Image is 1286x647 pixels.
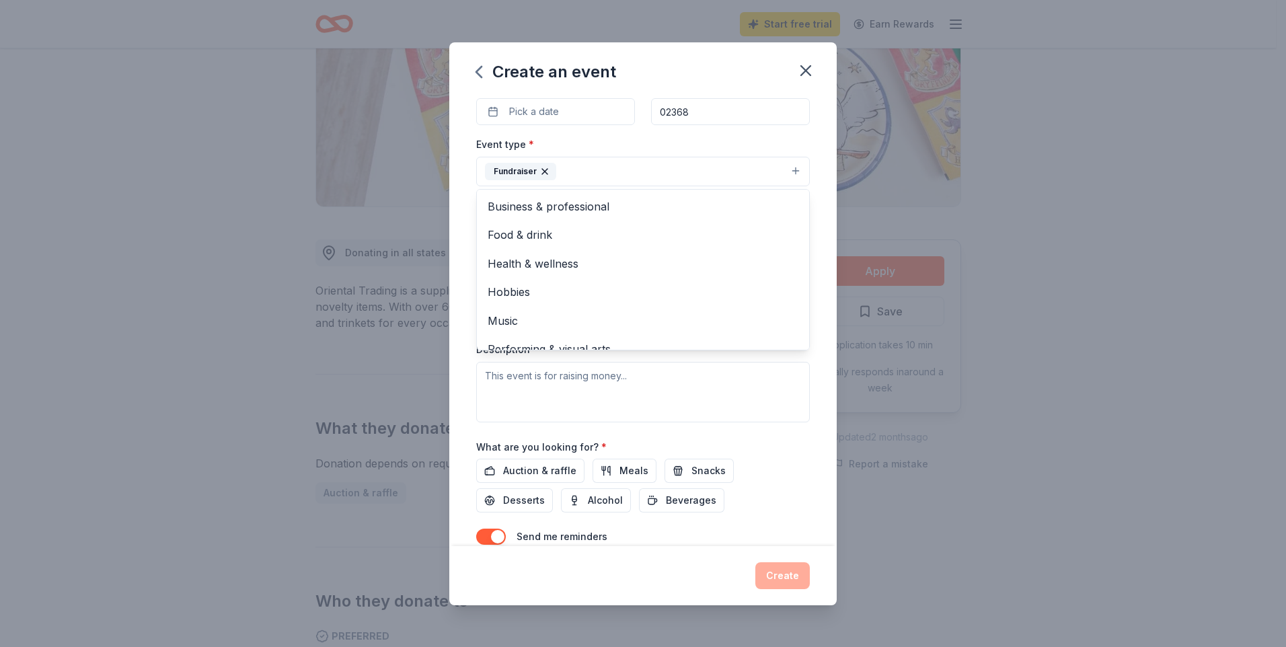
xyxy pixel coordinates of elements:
span: Health & wellness [488,255,798,272]
span: Music [488,312,798,330]
span: Food & drink [488,226,798,243]
span: Business & professional [488,198,798,215]
div: Fundraiser [485,163,556,180]
div: Fundraiser [476,189,810,350]
span: Hobbies [488,283,798,301]
button: Fundraiser [476,157,810,186]
span: Performing & visual arts [488,340,798,358]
